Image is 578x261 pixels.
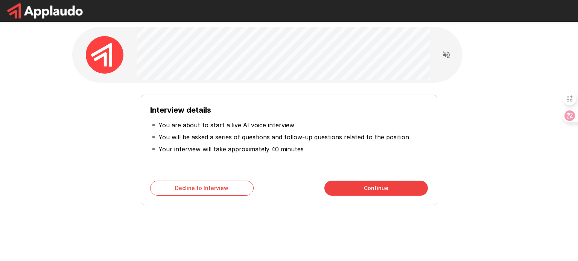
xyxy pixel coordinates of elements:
[158,145,304,154] p: Your interview will take approximately 40 minutes
[150,106,211,115] b: Interview details
[86,36,123,74] img: applaudo_avatar.png
[158,133,409,142] p: You will be asked a series of questions and follow-up questions related to the position
[324,181,428,196] button: Continue
[150,181,254,196] button: Decline to Interview
[158,121,294,130] p: You are about to start a live AI voice interview
[439,47,454,62] button: Read questions aloud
